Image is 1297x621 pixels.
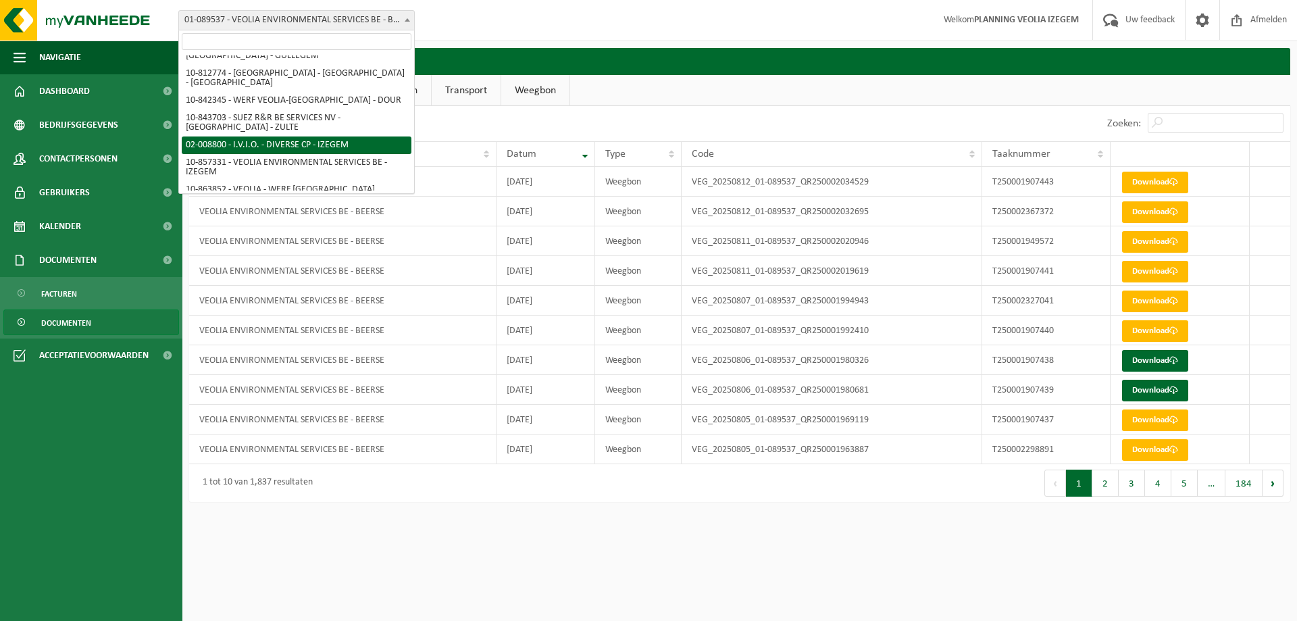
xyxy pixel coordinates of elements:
[1122,261,1188,282] a: Download
[1145,470,1171,497] button: 4
[189,48,1290,74] h2: Documenten
[982,405,1111,434] td: T250001907437
[595,286,682,316] td: Weegbon
[1171,470,1198,497] button: 5
[1066,470,1092,497] button: 1
[39,41,81,74] span: Navigatie
[682,197,982,226] td: VEG_20250812_01-089537_QR250002032695
[1092,470,1119,497] button: 2
[982,434,1111,464] td: T250002298891
[497,256,594,286] td: [DATE]
[595,434,682,464] td: Weegbon
[595,405,682,434] td: Weegbon
[1119,470,1145,497] button: 3
[605,149,626,159] span: Type
[992,149,1050,159] span: Taaknummer
[974,15,1079,25] strong: PLANNING VEOLIA IZEGEM
[432,75,501,106] a: Transport
[595,226,682,256] td: Weegbon
[1122,439,1188,461] a: Download
[189,434,497,464] td: VEOLIA ENVIRONMENTAL SERVICES BE - BEERSE
[182,92,411,109] li: 10-842345 - WERF VEOLIA-[GEOGRAPHIC_DATA] - DOUR
[182,109,411,136] li: 10-843703 - SUEZ R&R BE SERVICES NV - [GEOGRAPHIC_DATA] - ZULTE
[182,65,411,92] li: 10-812774 - [GEOGRAPHIC_DATA] - [GEOGRAPHIC_DATA] - [GEOGRAPHIC_DATA]
[682,345,982,375] td: VEG_20250806_01-089537_QR250001980326
[982,345,1111,375] td: T250001907438
[179,11,414,30] span: 01-089537 - VEOLIA ENVIRONMENTAL SERVICES BE - BEERSE
[189,226,497,256] td: VEOLIA ENVIRONMENTAL SERVICES BE - BEERSE
[692,149,714,159] span: Code
[182,154,411,181] li: 10-857331 - VEOLIA ENVIRONMENTAL SERVICES BE - IZEGEM
[497,434,594,464] td: [DATE]
[189,345,497,375] td: VEOLIA ENVIRONMENTAL SERVICES BE - BEERSE
[595,197,682,226] td: Weegbon
[189,256,497,286] td: VEOLIA ENVIRONMENTAL SERVICES BE - BEERSE
[1122,201,1188,223] a: Download
[595,345,682,375] td: Weegbon
[1122,350,1188,372] a: Download
[682,286,982,316] td: VEG_20250807_01-089537_QR250001994943
[595,256,682,286] td: Weegbon
[982,375,1111,405] td: T250001907439
[1122,172,1188,193] a: Download
[182,181,411,208] li: 10-863852 - VEOLIA - WERF [GEOGRAPHIC_DATA] NETHEID - [GEOGRAPHIC_DATA]
[178,10,415,30] span: 01-089537 - VEOLIA ENVIRONMENTAL SERVICES BE - BEERSE
[682,405,982,434] td: VEG_20250805_01-089537_QR250001969119
[39,108,118,142] span: Bedrijfsgegevens
[189,286,497,316] td: VEOLIA ENVIRONMENTAL SERVICES BE - BEERSE
[41,310,91,336] span: Documenten
[682,256,982,286] td: VEG_20250811_01-089537_QR250002019619
[982,256,1111,286] td: T250001907441
[3,309,179,335] a: Documenten
[982,286,1111,316] td: T250002327041
[1122,409,1188,431] a: Download
[682,226,982,256] td: VEG_20250811_01-089537_QR250002020946
[39,339,149,372] span: Acceptatievoorwaarden
[3,280,179,306] a: Facturen
[982,226,1111,256] td: T250001949572
[1225,470,1263,497] button: 184
[189,316,497,345] td: VEOLIA ENVIRONMENTAL SERVICES BE - BEERSE
[682,316,982,345] td: VEG_20250807_01-089537_QR250001992410
[497,345,594,375] td: [DATE]
[682,375,982,405] td: VEG_20250806_01-089537_QR250001980681
[1122,320,1188,342] a: Download
[39,243,97,277] span: Documenten
[595,316,682,345] td: Weegbon
[497,316,594,345] td: [DATE]
[189,405,497,434] td: VEOLIA ENVIRONMENTAL SERVICES BE - BEERSE
[497,375,594,405] td: [DATE]
[497,405,594,434] td: [DATE]
[189,375,497,405] td: VEOLIA ENVIRONMENTAL SERVICES BE - BEERSE
[595,167,682,197] td: Weegbon
[497,286,594,316] td: [DATE]
[982,197,1111,226] td: T250002367372
[1263,470,1283,497] button: Next
[497,197,594,226] td: [DATE]
[196,471,313,495] div: 1 tot 10 van 1,837 resultaten
[39,74,90,108] span: Dashboard
[507,149,536,159] span: Datum
[497,226,594,256] td: [DATE]
[1107,118,1141,129] label: Zoeken:
[682,167,982,197] td: VEG_20250812_01-089537_QR250002034529
[1122,231,1188,253] a: Download
[41,281,77,307] span: Facturen
[682,434,982,464] td: VEG_20250805_01-089537_QR250001963887
[501,75,569,106] a: Weegbon
[39,142,118,176] span: Contactpersonen
[1044,470,1066,497] button: Previous
[595,375,682,405] td: Weegbon
[189,197,497,226] td: VEOLIA ENVIRONMENTAL SERVICES BE - BEERSE
[497,167,594,197] td: [DATE]
[1122,291,1188,312] a: Download
[1198,470,1225,497] span: …
[182,136,411,154] li: 02-008800 - I.V.I.O. - DIVERSE CP - IZEGEM
[982,316,1111,345] td: T250001907440
[982,167,1111,197] td: T250001907443
[39,176,90,209] span: Gebruikers
[39,209,81,243] span: Kalender
[1122,380,1188,401] a: Download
